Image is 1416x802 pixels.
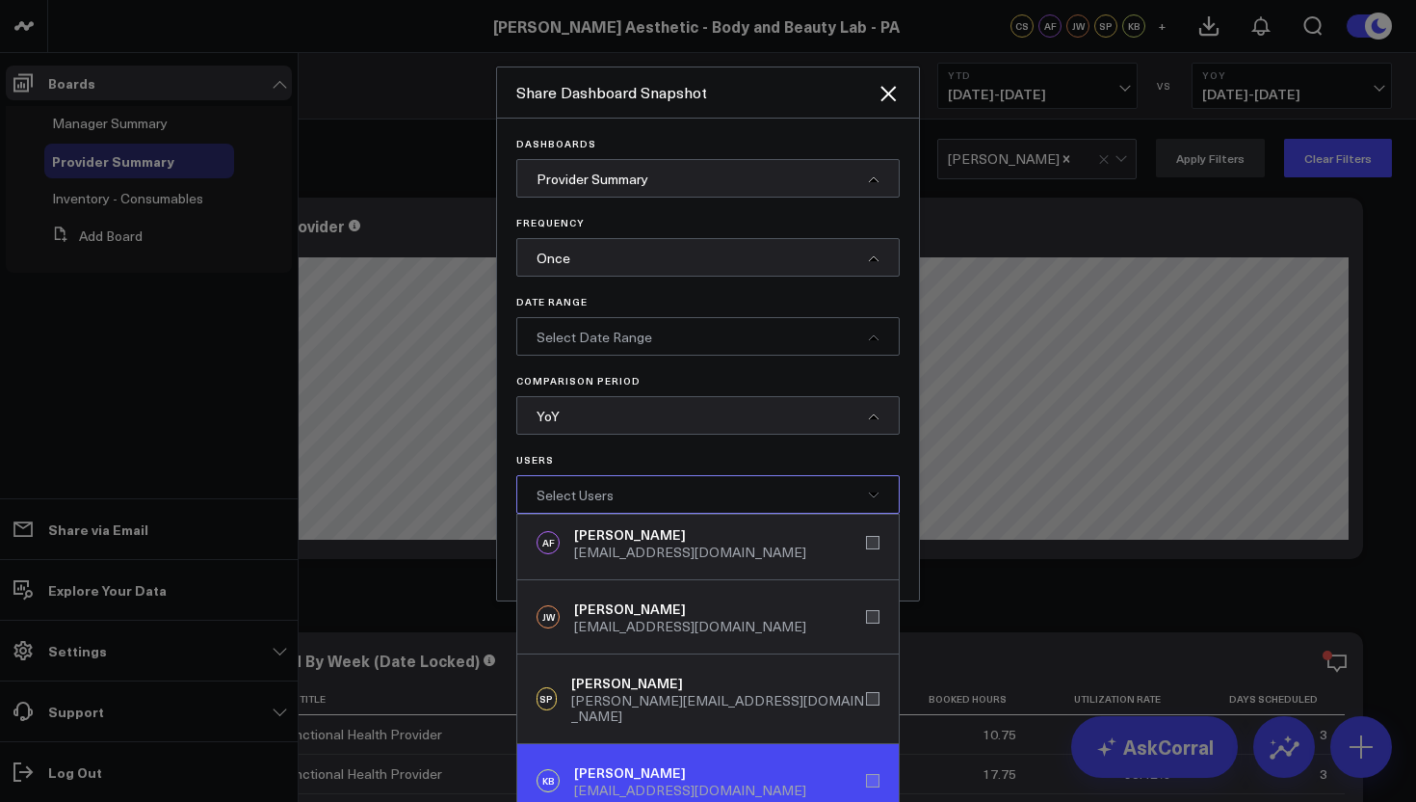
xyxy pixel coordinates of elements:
[574,525,806,545] div: [PERSON_NAME]
[574,600,806,619] div: [PERSON_NAME]
[537,605,560,628] div: JW
[537,170,648,188] span: Provider Summary
[574,619,806,634] div: [EMAIL_ADDRESS][DOMAIN_NAME]
[537,249,570,267] span: Once
[516,217,900,228] p: Frequency
[516,296,900,307] p: Date Range
[574,763,806,783] div: [PERSON_NAME]
[537,769,560,792] div: KB
[516,82,877,103] div: Share Dashboard Snapshot
[877,82,900,105] button: Close
[537,687,557,710] div: SP
[537,328,652,346] span: Select Date Range
[574,545,806,560] div: [EMAIL_ADDRESS][DOMAIN_NAME]
[537,407,560,425] span: YoY
[516,454,900,466] p: Users
[516,138,900,149] p: Dashboards
[537,486,614,504] span: Select Users
[574,783,806,798] div: [EMAIL_ADDRESS][DOMAIN_NAME]
[537,531,560,554] div: AF
[571,693,866,724] div: [PERSON_NAME][EMAIL_ADDRESS][DOMAIN_NAME]
[571,674,866,693] div: [PERSON_NAME]
[516,375,900,387] p: Comparison Period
